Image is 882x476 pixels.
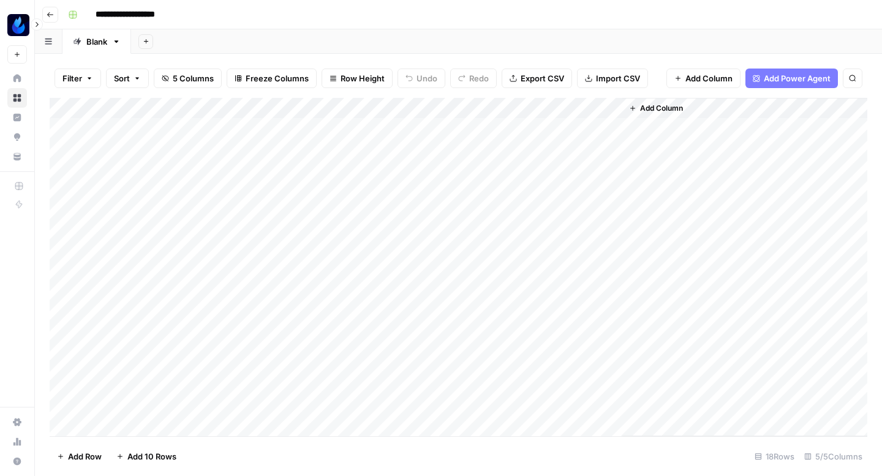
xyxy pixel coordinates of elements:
[577,69,648,88] button: Import CSV
[127,450,176,463] span: Add 10 Rows
[50,447,109,466] button: Add Row
[521,72,564,84] span: Export CSV
[246,72,309,84] span: Freeze Columns
[341,72,385,84] span: Row Height
[417,72,437,84] span: Undo
[322,69,393,88] button: Row Height
[7,14,29,36] img: AgentFire Content Logo
[7,108,27,127] a: Insights
[685,72,733,84] span: Add Column
[7,69,27,88] a: Home
[7,412,27,432] a: Settings
[7,432,27,452] a: Usage
[799,447,867,466] div: 5/5 Columns
[624,100,688,116] button: Add Column
[469,72,489,84] span: Redo
[450,69,497,88] button: Redo
[750,447,799,466] div: 18 Rows
[106,69,149,88] button: Sort
[7,10,27,40] button: Workspace: AgentFire Content
[596,72,640,84] span: Import CSV
[7,452,27,471] button: Help + Support
[62,29,131,54] a: Blank
[114,72,130,84] span: Sort
[7,147,27,166] a: Your Data
[640,103,683,114] span: Add Column
[86,35,107,48] div: Blank
[7,88,27,108] a: Browse
[227,69,317,88] button: Freeze Columns
[55,69,101,88] button: Filter
[7,127,27,147] a: Opportunities
[173,72,214,84] span: 5 Columns
[398,69,445,88] button: Undo
[666,69,741,88] button: Add Column
[68,450,102,463] span: Add Row
[764,72,831,84] span: Add Power Agent
[502,69,572,88] button: Export CSV
[109,447,184,466] button: Add 10 Rows
[62,72,82,84] span: Filter
[154,69,222,88] button: 5 Columns
[745,69,838,88] button: Add Power Agent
